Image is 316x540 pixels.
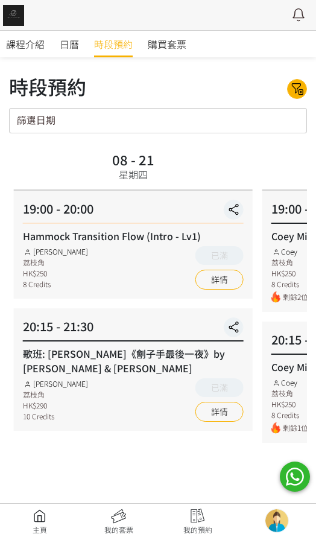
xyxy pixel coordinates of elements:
div: 19:00 - 20:00 [23,200,244,224]
span: 日曆 [60,37,79,51]
img: fire.png [271,422,280,434]
a: 時段預約 [94,31,133,57]
a: 購買套票 [148,31,186,57]
input: 篩選日期 [9,108,307,133]
div: 荔枝角 [23,389,88,400]
div: 10 Credits [23,411,88,422]
div: HK$250 [23,268,88,279]
div: HK$290 [23,400,88,411]
div: 荔枝角 [23,257,88,268]
button: 已滿 [195,378,244,397]
img: fire.png [271,291,280,303]
div: Hammock Transition Flow (Intro - Lv1) [23,229,244,243]
div: [PERSON_NAME] [23,378,88,389]
span: 時段預約 [94,37,133,51]
span: 購買套票 [148,37,186,51]
div: 歌班: [PERSON_NAME]《劊子手最後一夜》by [PERSON_NAME] & [PERSON_NAME] [23,346,244,375]
div: 時段預約 [9,72,86,101]
a: 日曆 [60,31,79,57]
span: 課程介紹 [6,37,45,51]
a: 課程介紹 [6,31,45,57]
div: 20:15 - 21:30 [23,317,244,341]
div: 星期四 [119,167,148,182]
div: 08 - 21 [112,153,154,166]
a: 詳情 [195,270,244,290]
div: [PERSON_NAME] [23,246,88,257]
a: 詳情 [195,402,244,422]
button: 已滿 [195,246,244,265]
div: 8 Credits [23,279,88,290]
